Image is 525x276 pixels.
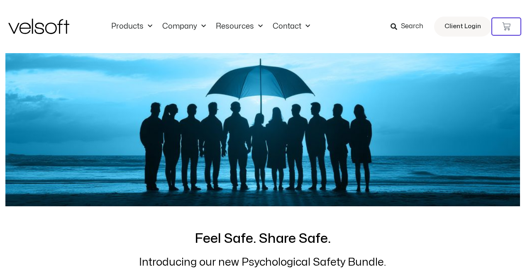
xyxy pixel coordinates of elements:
a: ProductsMenu Toggle [106,22,157,31]
a: CompanyMenu Toggle [157,22,211,31]
img: Velsoft Training Materials [8,19,69,34]
a: ContactMenu Toggle [268,22,315,31]
a: Client Login [434,17,491,37]
h3: Introducing our new Psychological Safety Bundle. [139,255,386,269]
nav: Menu [106,22,315,31]
a: Search [391,20,429,34]
h2: Feel Safe. Share Safe. [195,230,331,247]
span: Client Login [444,21,481,32]
span: Search [401,21,423,32]
a: ResourcesMenu Toggle [211,22,268,31]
